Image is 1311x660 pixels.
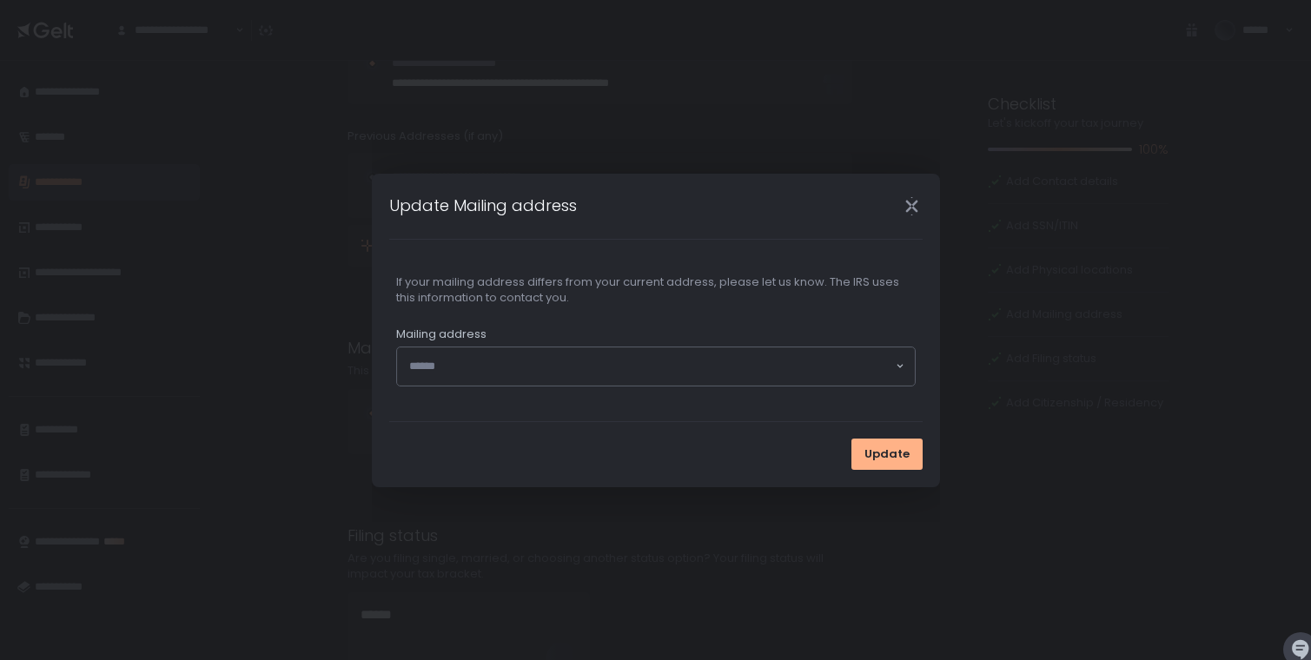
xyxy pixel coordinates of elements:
[389,194,577,217] h1: Update Mailing address
[396,327,487,342] span: Mailing address
[397,347,915,386] div: Search for option
[409,358,894,375] input: Search for option
[864,446,910,462] span: Update
[396,274,916,306] div: If your mailing address differs from your current address, please let us know. The IRS uses this ...
[884,196,940,216] div: Close
[851,439,923,470] button: Update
